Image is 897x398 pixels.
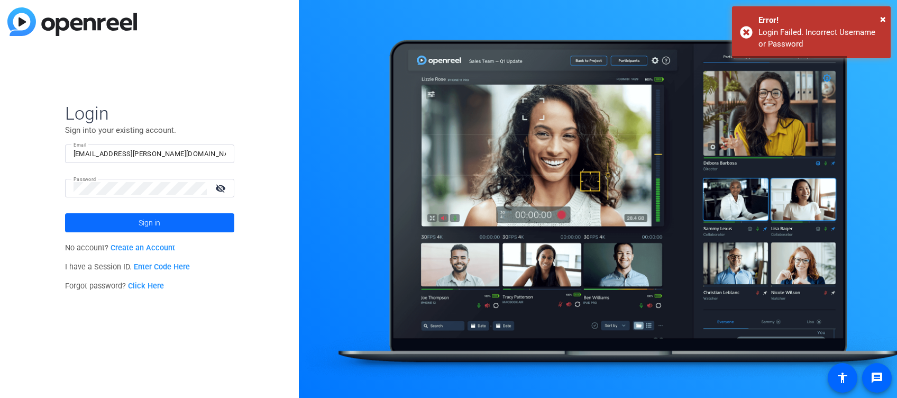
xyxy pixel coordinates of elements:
img: blue-gradient.svg [7,7,137,36]
button: Sign in [65,213,234,232]
mat-icon: accessibility [836,372,849,384]
span: Forgot password? [65,282,164,291]
span: I have a Session ID. [65,263,190,272]
span: × [880,13,886,25]
mat-icon: visibility_off [209,180,234,196]
span: Login [65,102,234,124]
span: Sign in [139,210,160,236]
mat-label: Password [74,176,96,182]
div: Login Failed. Incorrect Username or Password [758,26,883,50]
mat-icon: message [871,372,883,384]
p: Sign into your existing account. [65,124,234,136]
mat-label: Email [74,142,87,148]
a: Enter Code Here [134,263,190,272]
a: Click Here [128,282,164,291]
button: Close [880,11,886,27]
div: Error! [758,14,883,26]
a: Create an Account [111,243,175,252]
input: Enter Email Address [74,148,226,160]
span: No account? [65,243,176,252]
